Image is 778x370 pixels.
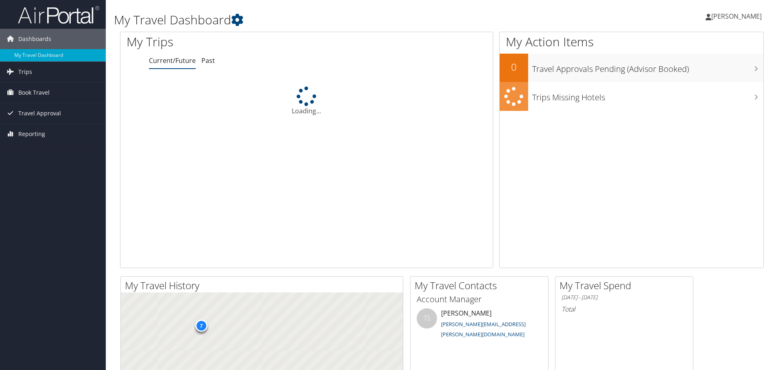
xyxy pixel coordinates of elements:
[532,88,763,103] h3: Trips Missing Hotels
[500,60,528,74] h2: 0
[114,11,551,28] h1: My Travel Dashboard
[500,54,763,82] a: 0Travel Approvals Pending (Advisor Booked)
[417,308,437,329] div: TS
[417,294,542,305] h3: Account Manager
[120,87,493,116] div: Loading...
[706,4,770,28] a: [PERSON_NAME]
[415,279,548,292] h2: My Travel Contacts
[500,82,763,111] a: Trips Missing Hotels
[562,305,687,314] h6: Total
[18,29,51,49] span: Dashboards
[500,33,763,50] h1: My Action Items
[18,82,50,103] span: Book Travel
[532,59,763,75] h3: Travel Approvals Pending (Advisor Booked)
[18,62,32,82] span: Trips
[201,56,215,65] a: Past
[149,56,196,65] a: Current/Future
[441,320,526,338] a: [PERSON_NAME][EMAIL_ADDRESS][PERSON_NAME][DOMAIN_NAME]
[125,279,403,292] h2: My Travel History
[18,103,61,123] span: Travel Approval
[195,320,207,332] div: 7
[711,12,762,21] span: [PERSON_NAME]
[562,294,687,301] h6: [DATE] - [DATE]
[18,124,45,144] span: Reporting
[559,279,693,292] h2: My Travel Spend
[18,5,99,24] img: airportal-logo.png
[127,33,332,50] h1: My Trips
[413,308,546,342] li: [PERSON_NAME]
